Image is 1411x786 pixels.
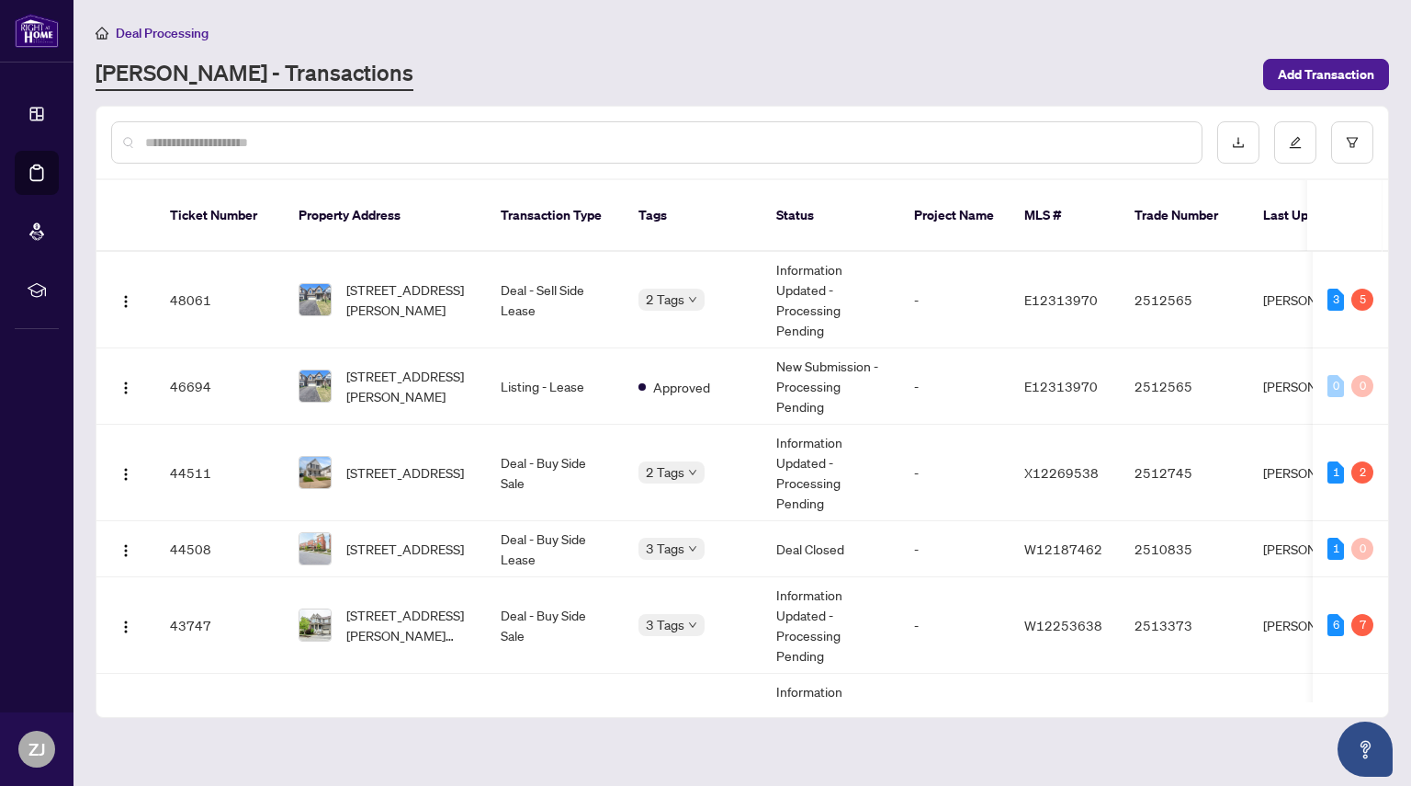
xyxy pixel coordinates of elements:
span: [STREET_ADDRESS] [346,539,464,559]
span: [STREET_ADDRESS] [346,462,464,483]
td: 43747 [155,577,284,674]
span: down [688,621,697,630]
img: thumbnail-img [299,609,331,641]
button: filter [1331,121,1373,164]
td: 2513007 [1120,674,1248,770]
button: Logo [111,371,141,401]
span: ZJ [28,736,45,762]
td: 48061 [155,252,284,348]
img: logo [15,14,59,48]
td: Deal - Buy Side Lease [486,521,624,577]
th: Last Updated By [1248,180,1386,252]
div: 5 [1351,289,1373,311]
button: Add Transaction [1263,59,1389,90]
img: Logo [119,620,133,634]
button: edit [1274,121,1316,164]
th: Tags [624,180,762,252]
td: 2513373 [1120,577,1248,674]
span: X12269538 [1024,464,1099,481]
span: filter [1346,136,1359,149]
td: Deal - Buy Side Sale [486,425,624,521]
td: 2512565 [1120,348,1248,425]
img: Logo [119,467,133,482]
div: 0 [1351,375,1373,397]
td: Deal - Buy Side Sale [486,577,624,674]
span: [STREET_ADDRESS][PERSON_NAME] [346,701,471,742]
span: Deal Processing [116,25,209,41]
td: - [899,348,1010,425]
img: Logo [119,381,133,395]
span: 3 Tags [646,538,684,559]
button: Open asap [1338,722,1393,777]
span: 2 Tags [646,461,684,483]
span: E12313970 [1024,291,1098,308]
div: 0 [1351,538,1373,560]
td: - [899,252,1010,348]
img: thumbnail-img [299,457,331,488]
td: - [899,425,1010,521]
td: 2512745 [1120,425,1248,521]
th: Trade Number [1120,180,1248,252]
span: Add Transaction [1278,60,1374,89]
button: download [1217,121,1259,164]
span: 2 Tags [646,289,684,310]
td: - [899,674,1010,770]
td: [PERSON_NAME] [1248,252,1386,348]
img: Logo [119,294,133,309]
td: Deal Closed [762,521,899,577]
td: Information Updated - Processing Pending [762,674,899,770]
td: Information Updated - Processing Pending [762,425,899,521]
th: Transaction Type [486,180,624,252]
td: [PERSON_NAME] [1248,425,1386,521]
button: Logo [111,610,141,640]
td: 2512565 [1120,252,1248,348]
div: 3 [1327,289,1344,311]
div: 1 [1327,461,1344,484]
img: thumbnail-img [299,533,331,564]
td: 43746 [155,674,284,770]
td: [PERSON_NAME] [1248,521,1386,577]
td: Information Updated - Processing Pending [762,577,899,674]
div: 0 [1327,375,1344,397]
span: Approved [653,377,710,397]
div: 1 [1327,538,1344,560]
div: 6 [1327,614,1344,636]
td: Listing - Lease [486,348,624,425]
td: - [899,577,1010,674]
span: E12313970 [1024,378,1098,394]
span: [STREET_ADDRESS][PERSON_NAME][PERSON_NAME] [346,605,471,645]
td: 44508 [155,521,284,577]
td: [PERSON_NAME] [1248,674,1386,770]
span: 3 Tags [646,614,684,635]
td: [PERSON_NAME] [1248,577,1386,674]
img: Logo [119,543,133,558]
button: Logo [111,285,141,314]
td: 2510835 [1120,521,1248,577]
span: home [96,27,108,40]
td: Information Updated - Processing Pending [762,252,899,348]
th: MLS # [1010,180,1120,252]
td: New Submission - Processing Pending [762,348,899,425]
span: [STREET_ADDRESS][PERSON_NAME] [346,279,471,320]
img: thumbnail-img [299,370,331,402]
td: - [899,521,1010,577]
span: W12187462 [1024,541,1102,557]
th: Status [762,180,899,252]
button: Logo [111,458,141,487]
span: W12253638 [1024,617,1102,633]
a: [PERSON_NAME] - Transactions [96,58,413,91]
span: download [1232,136,1245,149]
span: [STREET_ADDRESS][PERSON_NAME] [346,366,471,406]
td: Deal - Sell Side Lease [486,252,624,348]
button: Logo [111,534,141,564]
th: Ticket Number [155,180,284,252]
span: down [688,544,697,553]
span: down [688,295,697,304]
td: Deal - Buy Side Sale [486,674,624,770]
div: 7 [1351,614,1373,636]
th: Property Address [284,180,486,252]
span: edit [1289,136,1302,149]
div: 2 [1351,461,1373,484]
span: down [688,468,697,477]
th: Project Name [899,180,1010,252]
